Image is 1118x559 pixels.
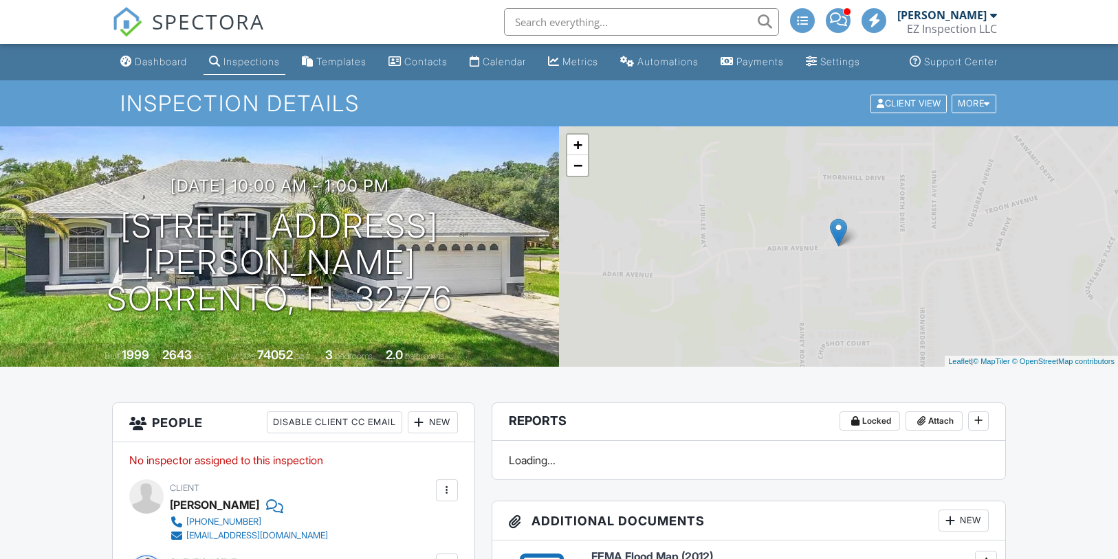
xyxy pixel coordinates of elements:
div: Metrics [562,56,598,67]
a: SPECTORA [112,19,265,47]
span: Lot Size [226,351,255,361]
span: Built [105,351,120,361]
div: [PHONE_NUMBER] [186,516,261,527]
p: No inspector assigned to this inspection [129,453,458,468]
div: Calendar [483,56,526,67]
span: sq.ft. [295,351,312,361]
img: The Best Home Inspection Software - Spectora [112,7,142,37]
div: [EMAIL_ADDRESS][DOMAIN_NAME] [186,530,328,541]
div: Automations [637,56,699,67]
a: Inspections [204,49,285,75]
a: © OpenStreetMap contributors [1012,357,1115,365]
input: Search everything... [504,8,779,36]
a: Support Center [904,49,1003,75]
div: Support Center [924,56,998,67]
div: Templates [316,56,366,67]
div: More [952,94,996,113]
div: [PERSON_NAME] [897,8,987,22]
h3: [DATE] 10:00 am - 1:00 pm [171,176,389,195]
div: [PERSON_NAME] [170,494,259,515]
span: Client [170,483,199,493]
div: Inspections [223,56,280,67]
a: Contacts [383,49,453,75]
a: Calendar [464,49,531,75]
h3: People [113,403,474,442]
div: New [939,510,989,532]
a: Zoom in [567,135,588,155]
div: Dashboard [135,56,187,67]
a: [PHONE_NUMBER] [170,515,328,529]
a: Payments [715,49,789,75]
div: Payments [736,56,784,67]
span: sq. ft. [194,351,213,361]
h1: Inspection Details [120,91,997,115]
span: SPECTORA [152,7,265,36]
a: © MapTiler [973,357,1010,365]
div: Client View [870,94,947,113]
span: bedrooms [335,351,373,361]
div: EZ Inspection LLC [907,22,997,36]
a: Settings [800,49,866,75]
div: 2.0 [386,347,403,362]
div: 74052 [257,347,293,362]
a: Metrics [542,49,604,75]
a: Templates [296,49,372,75]
div: Settings [820,56,860,67]
div: 2643 [162,347,192,362]
a: Dashboard [115,49,193,75]
div: 3 [325,347,333,362]
span: bathrooms [405,351,444,361]
a: Client View [869,98,950,108]
div: Contacts [404,56,448,67]
div: Disable Client CC Email [267,411,402,433]
h1: [STREET_ADDRESS][PERSON_NAME] Sorrento, FL 32776 [22,208,537,317]
div: New [408,411,458,433]
div: | [945,356,1118,367]
a: Automations (Advanced) [615,49,704,75]
a: Zoom out [567,155,588,176]
h3: Additional Documents [492,501,1006,540]
a: Leaflet [948,357,971,365]
a: [EMAIL_ADDRESS][DOMAIN_NAME] [170,529,328,543]
div: 1999 [122,347,149,362]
